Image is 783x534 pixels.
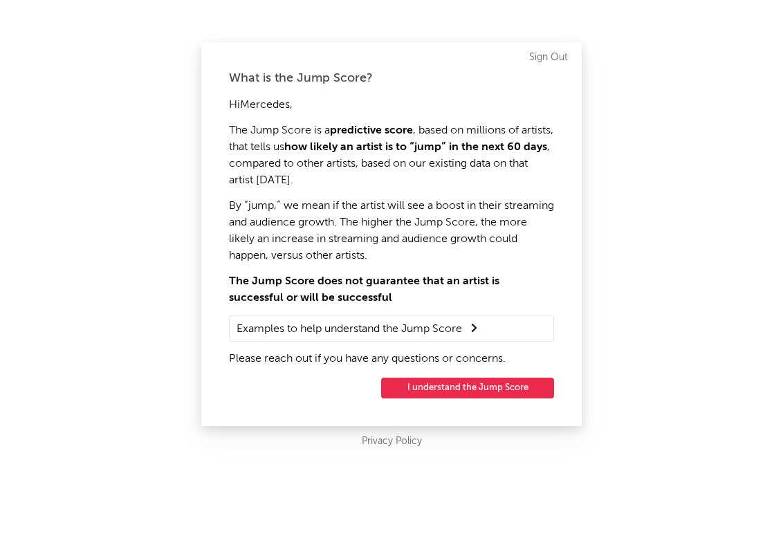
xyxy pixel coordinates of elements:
[229,70,554,86] div: What is the Jump Score?
[229,351,554,367] p: Please reach out if you have any questions or concerns.
[284,142,547,153] strong: how likely an artist is to “jump” in the next 60 days
[229,122,554,189] p: The Jump Score is a , based on millions of artists, that tells us , compared to other artists, ba...
[229,276,499,304] strong: The Jump Score does not guarantee that an artist is successful or will be successful
[237,320,546,338] summary: Examples to help understand the Jump Score
[229,198,554,264] p: By “jump,” we mean if the artist will see a boost in their streaming and audience growth. The hig...
[362,433,422,450] a: Privacy Policy
[229,97,554,113] p: Hi Mercedes ,
[330,125,413,136] strong: predictive score
[529,49,568,66] a: Sign Out
[381,378,554,398] button: I understand the Jump Score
